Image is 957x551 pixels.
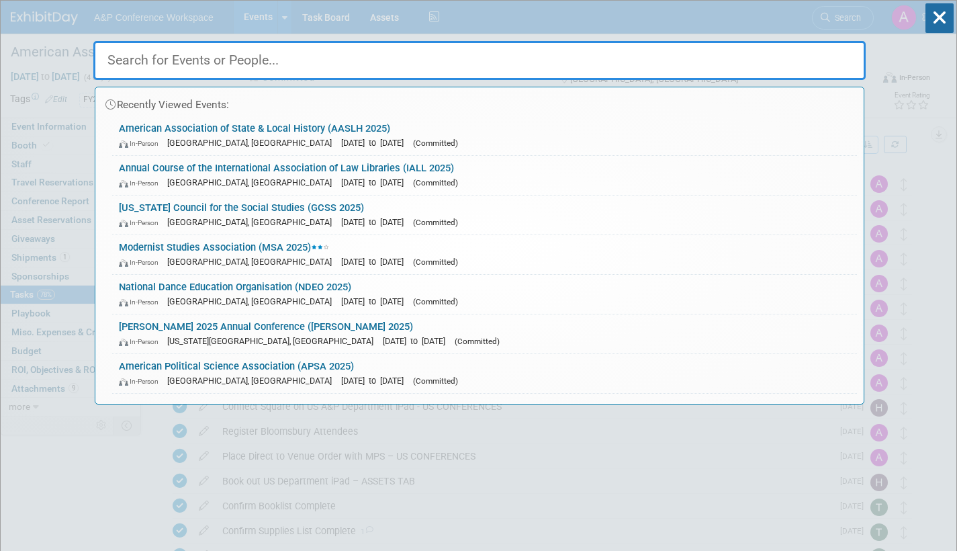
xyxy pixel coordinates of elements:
span: [DATE] to [DATE] [341,376,410,386]
a: National Dance Education Organisation (NDEO 2025) In-Person [GEOGRAPHIC_DATA], [GEOGRAPHIC_DATA] ... [112,275,857,314]
a: Annual Course of the International Association of Law Libraries (IALL 2025) In-Person [GEOGRAPHIC... [112,156,857,195]
input: Search for Events or People... [93,41,866,80]
span: In-Person [119,337,165,346]
span: (Committed) [455,337,500,346]
a: [PERSON_NAME] 2025 Annual Conference ([PERSON_NAME] 2025) In-Person [US_STATE][GEOGRAPHIC_DATA], ... [112,314,857,353]
span: [GEOGRAPHIC_DATA], [GEOGRAPHIC_DATA] [167,177,338,187]
span: [DATE] to [DATE] [341,177,410,187]
a: Modernist Studies Association (MSA 2025) In-Person [GEOGRAPHIC_DATA], [GEOGRAPHIC_DATA] [DATE] to... [112,235,857,274]
span: [DATE] to [DATE] [383,336,452,346]
span: (Committed) [413,218,458,227]
span: [US_STATE][GEOGRAPHIC_DATA], [GEOGRAPHIC_DATA] [167,336,380,346]
span: In-Person [119,179,165,187]
span: (Committed) [413,257,458,267]
span: [DATE] to [DATE] [341,217,410,227]
span: [DATE] to [DATE] [341,257,410,267]
span: [DATE] to [DATE] [341,296,410,306]
span: (Committed) [413,178,458,187]
span: In-Person [119,218,165,227]
span: In-Person [119,377,165,386]
span: [GEOGRAPHIC_DATA], [GEOGRAPHIC_DATA] [167,296,338,306]
span: [GEOGRAPHIC_DATA], [GEOGRAPHIC_DATA] [167,138,338,148]
span: In-Person [119,258,165,267]
span: [GEOGRAPHIC_DATA], [GEOGRAPHIC_DATA] [167,376,338,386]
span: [GEOGRAPHIC_DATA], [GEOGRAPHIC_DATA] [167,257,338,267]
a: [US_STATE] Council for the Social Studies (GCSS 2025) In-Person [GEOGRAPHIC_DATA], [GEOGRAPHIC_DA... [112,196,857,235]
span: (Committed) [413,138,458,148]
span: [DATE] to [DATE] [341,138,410,148]
span: (Committed) [413,297,458,306]
span: (Committed) [413,376,458,386]
span: [GEOGRAPHIC_DATA], [GEOGRAPHIC_DATA] [167,217,338,227]
a: American Political Science Association (APSA 2025) In-Person [GEOGRAPHIC_DATA], [GEOGRAPHIC_DATA]... [112,354,857,393]
div: Recently Viewed Events: [102,87,857,116]
a: American Association of State & Local History (AASLH 2025) In-Person [GEOGRAPHIC_DATA], [GEOGRAPH... [112,116,857,155]
span: In-Person [119,298,165,306]
span: In-Person [119,139,165,148]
